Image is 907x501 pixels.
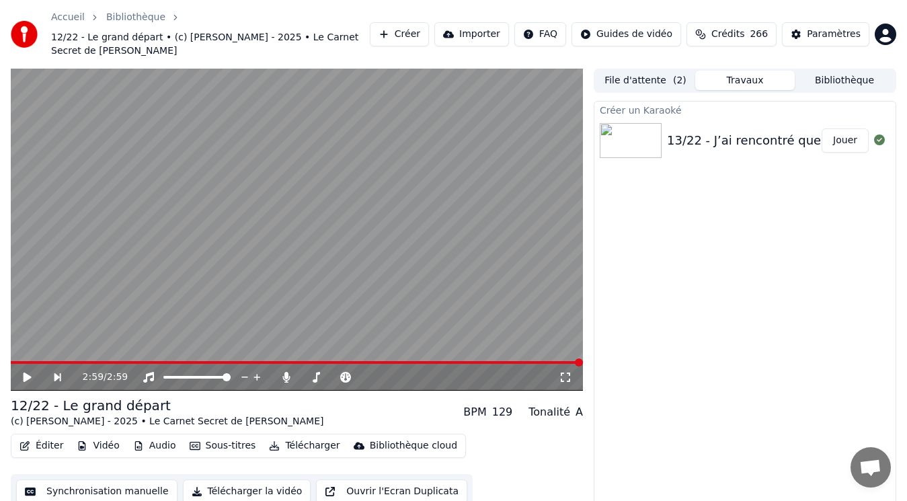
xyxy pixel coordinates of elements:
[807,28,861,41] div: Paramètres
[14,436,69,455] button: Éditer
[695,71,795,90] button: Travaux
[596,71,695,90] button: File d'attente
[750,28,768,41] span: 266
[107,371,128,384] span: 2:59
[576,404,583,420] div: A
[492,404,513,420] div: 129
[11,396,323,415] div: 12/22 - Le grand départ
[667,131,859,150] div: 13/22 - J’ai rencontré quelqu’un
[51,11,370,58] nav: breadcrumb
[83,371,115,384] div: /
[822,128,869,153] button: Jouer
[11,21,38,48] img: youka
[106,11,165,24] a: Bibliothèque
[594,102,896,118] div: Créer un Karaoké
[11,415,323,428] div: (c) [PERSON_NAME] - 2025 • Le Carnet Secret de [PERSON_NAME]
[528,404,570,420] div: Tonalité
[514,22,566,46] button: FAQ
[434,22,509,46] button: Importer
[370,22,429,46] button: Créer
[184,436,262,455] button: Sous-titres
[463,404,486,420] div: BPM
[370,439,457,453] div: Bibliothèque cloud
[71,436,124,455] button: Vidéo
[264,436,345,455] button: Télécharger
[51,11,85,24] a: Accueil
[673,74,686,87] span: ( 2 )
[83,371,104,384] span: 2:59
[51,31,370,58] span: 12/22 - Le grand départ • (c) [PERSON_NAME] - 2025 • Le Carnet Secret de [PERSON_NAME]
[128,436,182,455] button: Audio
[795,71,894,90] button: Bibliothèque
[711,28,744,41] span: Crédits
[782,22,869,46] button: Paramètres
[571,22,681,46] button: Guides de vidéo
[851,447,891,488] a: Ouvrir le chat
[686,22,777,46] button: Crédits266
